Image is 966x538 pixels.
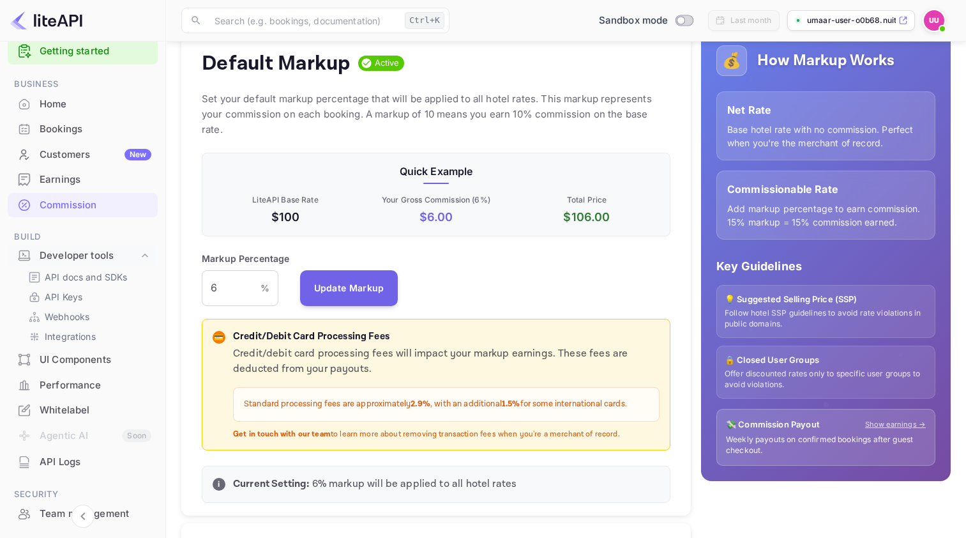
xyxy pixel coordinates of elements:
[725,293,927,306] p: 💡 Suggested Selling Price (SSP)
[202,252,290,265] p: Markup Percentage
[72,505,94,528] button: Collapse navigation
[411,399,430,410] strong: 2.9%
[125,149,151,160] div: New
[730,15,772,26] div: Last month
[727,181,924,197] p: Commissionable Rate
[40,507,151,521] div: Team management
[716,257,935,275] p: Key Guidelines
[8,450,158,475] div: API Logs
[233,477,309,491] strong: Current Setting:
[23,268,153,286] div: API docs and SDKs
[8,450,158,473] a: API Logs
[8,348,158,371] a: UI Components
[233,429,660,440] p: to learn more about removing transaction fees when you're a merchant of record.
[202,50,351,76] h4: Default Markup
[28,270,147,284] a: API docs and SDKs
[924,10,944,31] img: Umaar User
[40,353,151,367] div: UI Components
[502,399,520,410] strong: 1.5%
[8,348,158,373] div: UI Components
[260,281,269,295] p: %
[865,419,926,430] a: Show earnings →
[213,194,358,206] p: LiteAPI Base Rate
[8,142,158,166] a: CustomersNew
[8,193,158,218] div: Commission
[8,502,158,526] div: Team management
[202,91,670,137] p: Set your default markup percentage that will be applied to all hotel rates. This markup represent...
[218,479,220,490] p: i
[23,288,153,306] div: API Keys
[40,455,151,470] div: API Logs
[10,10,82,31] img: LiteAPI logo
[8,117,158,142] div: Bookings
[726,419,820,431] p: 💸 Commission Payout
[8,167,158,191] a: Earnings
[28,290,147,304] a: API Keys
[45,270,128,284] p: API docs and SDKs
[594,13,698,28] div: Switch to Production mode
[45,330,96,343] p: Integrations
[363,208,509,226] p: $ 6.00
[202,270,260,306] input: 0
[40,198,151,213] div: Commission
[45,290,82,304] p: API Keys
[300,270,398,306] button: Update Markup
[514,194,660,206] p: Total Price
[405,12,444,29] div: Ctrl+K
[233,429,331,439] strong: Get in touch with our team
[233,477,660,492] p: 6 % markup will be applied to all hotel rates
[8,142,158,167] div: CustomersNew
[8,92,158,117] div: Home
[28,310,147,323] a: Webhooks
[213,164,660,179] p: Quick Example
[40,148,151,162] div: Customers
[370,57,405,70] span: Active
[8,398,158,422] a: Whitelabel
[40,403,151,418] div: Whitelabel
[213,208,358,226] p: $100
[28,330,147,343] a: Integrations
[8,230,158,244] span: Build
[727,102,924,118] p: Net Rate
[514,208,660,226] p: $ 106.00
[8,117,158,141] a: Bookings
[8,398,158,423] div: Whitelabel
[8,38,158,65] div: Getting started
[8,373,158,398] div: Performance
[233,330,660,344] p: Credit/Debit Card Processing Fees
[8,488,158,502] span: Security
[599,13,668,28] span: Sandbox mode
[23,327,153,346] div: Integrations
[45,310,89,323] p: Webhooks
[40,249,139,263] div: Developer tools
[725,369,927,390] p: Offer discounted rates only to specific user groups to avoid violations.
[40,122,151,137] div: Bookings
[807,15,896,26] p: umaar-user-o0b68.nuite...
[8,92,158,116] a: Home
[725,308,927,330] p: Follow hotel SSP guidelines to avoid rate violations in public domains.
[23,307,153,326] div: Webhooks
[214,332,223,343] p: 💳
[40,97,151,112] div: Home
[726,434,926,456] p: Weekly payouts on confirmed bookings after guest checkout.
[207,8,400,33] input: Search (e.g. bookings, documentation)
[725,354,927,367] p: 🔒 Closed User Groups
[727,123,924,150] p: Base hotel rate with no commission. Perfect when you're the merchant of record.
[244,398,649,411] p: Standard processing fees are approximately , with an additional for some international cards.
[233,346,660,377] p: Credit/debit card processing fees will impact your markup earnings. These fees are deducted from ...
[727,202,924,229] p: Add markup percentage to earn commission. 15% markup = 15% commission earned.
[722,49,741,72] p: 💰
[8,167,158,192] div: Earnings
[363,194,509,206] p: Your Gross Commission ( 6 %)
[40,44,151,59] a: Getting started
[8,245,158,267] div: Developer tools
[40,378,151,393] div: Performance
[8,373,158,397] a: Performance
[8,77,158,91] span: Business
[757,50,894,71] h5: How Markup Works
[8,193,158,217] a: Commission
[40,173,151,187] div: Earnings
[8,502,158,525] a: Team management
